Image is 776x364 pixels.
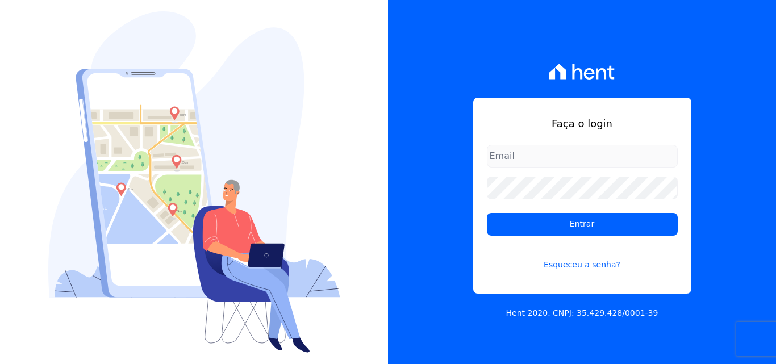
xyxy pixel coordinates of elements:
input: Email [487,145,678,168]
p: Hent 2020. CNPJ: 35.429.428/0001-39 [506,307,658,319]
img: Login [48,11,340,353]
h1: Faça o login [487,116,678,131]
input: Entrar [487,213,678,236]
a: Esqueceu a senha? [487,245,678,271]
